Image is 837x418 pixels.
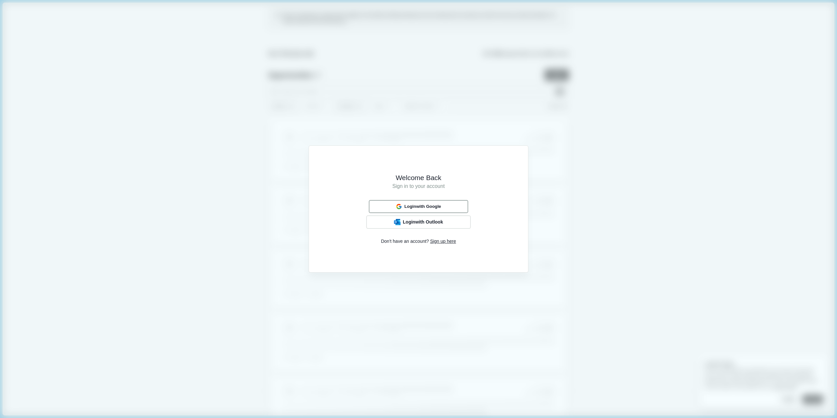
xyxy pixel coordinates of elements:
[318,182,519,191] h1: Sign in to your account
[381,238,429,245] span: Don't have an account?
[318,173,519,182] h1: Welcome Back
[430,238,456,245] span: Sign up here
[366,215,471,228] button: Outlook LogoLoginwith Outlook
[404,204,441,209] span: Login with Google
[394,219,401,225] img: Outlook Logo
[369,200,468,213] button: Loginwith Google
[403,219,443,225] span: Login with Outlook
